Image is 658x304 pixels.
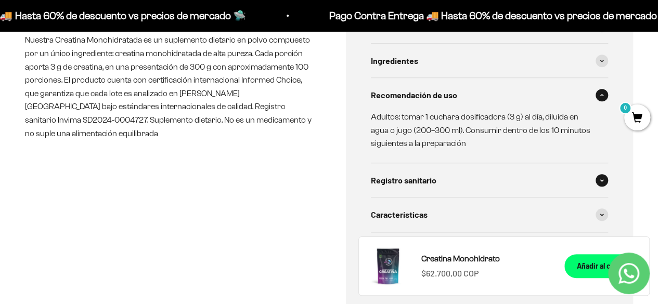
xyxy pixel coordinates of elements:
[619,102,631,114] mark: 0
[367,245,409,287] img: Creatina Monohidrato
[371,44,609,78] summary: Ingredientes
[421,252,552,266] a: Creatina Monohidrato
[564,254,641,278] button: Añadir al carrito
[371,232,609,267] summary: Calidad
[371,110,596,150] p: Adultos: tomar 1 cuchara dosificadora (3 g) al día, diluida en agua o jugo (200–300 ml). Consumir...
[371,88,457,102] span: Recomendación de uso
[371,208,428,221] span: Características
[371,197,609,232] summary: Características
[624,113,650,124] a: 0
[371,163,609,197] summary: Registro sanitario
[371,78,609,112] summary: Recomendación de uso
[371,174,436,187] span: Registro sanitario
[25,33,313,140] p: Nuestra Creatina Monohidratada es un suplemento dietario en polvo compuesto por un único ingredie...
[371,54,418,68] span: Ingredientes
[577,260,628,272] div: Añadir al carrito
[421,267,479,280] sale-price: $62.700,00 COP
